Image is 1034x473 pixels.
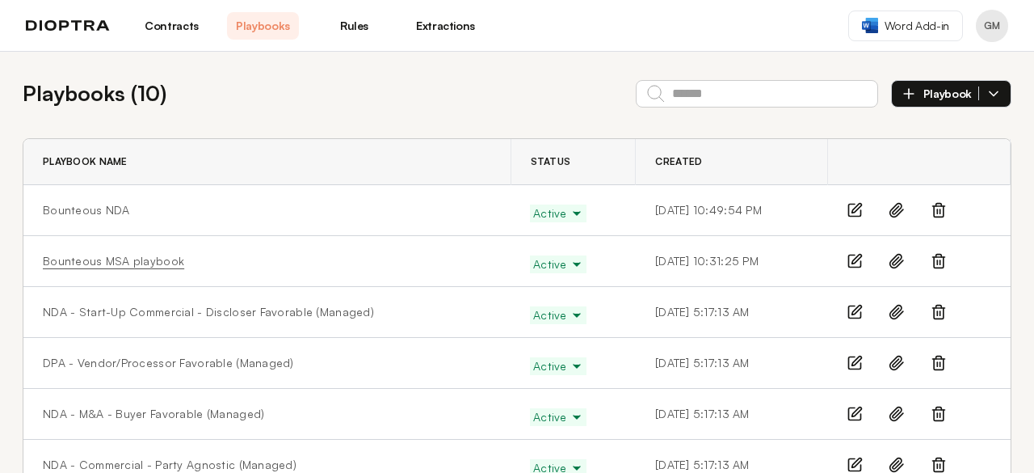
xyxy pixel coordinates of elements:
a: NDA - Commercial - Party Agnostic (Managed) [43,457,296,473]
button: Profile menu [976,10,1008,42]
a: Bounteous MSA playbook [43,253,184,269]
span: Active [533,307,583,323]
img: word [862,18,878,33]
span: Active [533,358,583,374]
h2: Playbooks ( 10 ) [23,78,166,109]
a: Word Add-in [848,11,963,41]
a: DPA - Vendor/Processor Favorable (Managed) [43,355,294,371]
span: Active [533,409,583,425]
button: Active [530,306,586,324]
button: Active [530,256,586,273]
button: Active [530,357,586,375]
span: Status [531,155,571,168]
span: Active [533,205,583,222]
a: Contracts [136,12,208,40]
span: Created [655,155,702,168]
button: Active [530,408,586,426]
a: NDA - Start-Up Commercial - Discloser Favorable (Managed) [43,304,374,320]
a: Playbooks [227,12,299,40]
td: [DATE] 10:49:54 PM [636,185,827,236]
span: Active [533,256,583,272]
span: Playbook Name [43,155,128,168]
button: Playbook [891,80,1011,108]
img: logo [26,20,110,32]
td: [DATE] 5:17:13 AM [636,389,827,440]
td: [DATE] 10:31:25 PM [636,236,827,287]
a: Bounteous NDA [43,202,130,218]
a: NDA - M&A - Buyer Favorable (Managed) [43,406,264,422]
span: Playbook [923,87,979,101]
a: Extractions [410,12,481,40]
td: [DATE] 5:17:13 AM [636,287,827,338]
td: [DATE] 5:17:13 AM [636,338,827,389]
a: Rules [318,12,390,40]
button: Active [530,205,586,222]
span: Word Add-in [885,18,949,34]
